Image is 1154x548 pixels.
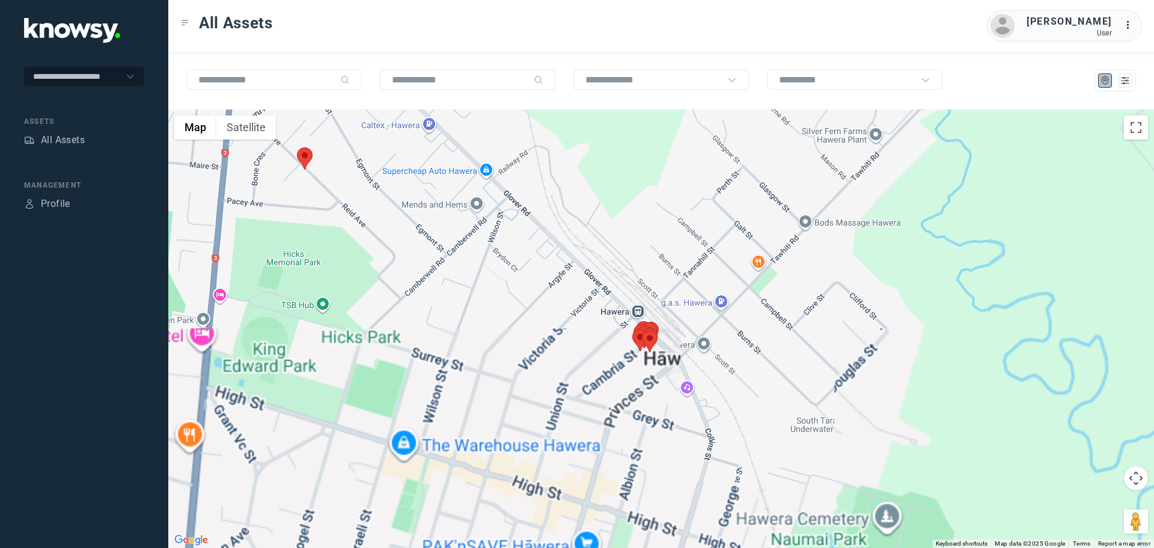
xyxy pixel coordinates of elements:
img: Google [171,532,211,548]
div: Profile [24,199,35,209]
img: avatar.png [991,14,1015,38]
div: Toggle Menu [181,19,189,27]
a: ProfileProfile [24,197,70,211]
div: : [1124,18,1138,34]
button: Drag Pegman onto the map to open Street View [1124,510,1148,534]
div: Map [1100,75,1111,86]
div: Management [24,180,144,191]
div: Search [534,75,543,85]
div: Assets [24,135,35,146]
div: Search [340,75,350,85]
span: Map data ©2025 Google [995,540,1065,547]
button: Show satellite imagery [216,115,276,140]
button: Keyboard shortcuts [936,540,988,548]
div: User [1027,29,1112,37]
div: List [1120,75,1131,86]
button: Map camera controls [1124,466,1148,490]
tspan: ... [1125,20,1137,29]
a: Report a map error [1098,540,1150,547]
div: All Assets [41,133,85,147]
div: [PERSON_NAME] [1027,14,1112,29]
img: Application Logo [24,18,120,43]
a: Terms (opens in new tab) [1073,540,1091,547]
a: AssetsAll Assets [24,133,85,147]
div: Assets [24,116,144,127]
button: Toggle fullscreen view [1124,115,1148,140]
span: All Assets [199,12,273,34]
button: Show street map [174,115,216,140]
a: Open this area in Google Maps (opens a new window) [171,532,211,548]
div: Profile [41,197,70,211]
div: : [1124,18,1138,32]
